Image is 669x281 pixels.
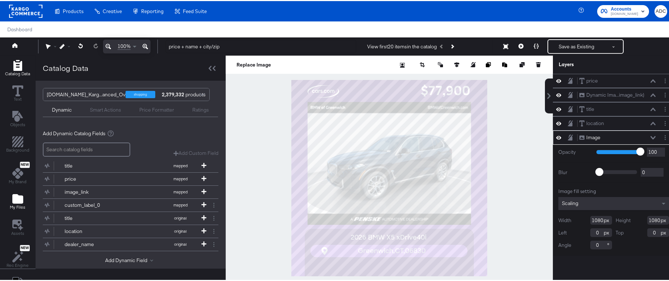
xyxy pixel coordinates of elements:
div: custom_label_0mapped [43,198,218,210]
div: location [586,119,604,126]
span: mapped [160,188,200,193]
label: Height [616,216,631,223]
button: Next Product [447,39,457,52]
div: Dynamic [52,105,72,112]
button: Assets [7,216,29,237]
button: Layer Options [661,133,669,140]
button: Add Rectangle [1,57,34,78]
div: Price Formatter [139,105,174,112]
div: titleoriginal [43,211,218,224]
button: ADC [654,4,667,17]
label: Left [558,228,567,235]
button: Add Text [6,108,30,129]
button: NewMy Brand [4,159,31,186]
span: ADC [657,6,664,15]
button: titleoriginal [43,211,209,224]
div: dealer_nameoriginal [43,237,218,250]
button: Layer Options [661,76,669,84]
button: Paste image [502,60,509,67]
div: Dynamic Ima...image_link) [586,91,644,97]
button: Image [579,133,601,140]
label: Width [558,216,571,223]
label: Top [616,228,624,235]
div: products [161,87,182,100]
span: mapped [160,162,200,167]
span: original [160,241,200,246]
svg: Paste image [502,61,507,66]
div: title [65,214,117,221]
span: My Files [10,203,25,209]
strong: 2,379,332 [161,87,185,100]
div: location [65,227,117,234]
span: 100% [118,42,131,49]
div: Image fill setting [558,187,669,194]
span: mapped [160,175,200,180]
div: Layers [559,60,633,67]
div: shopping [126,90,155,97]
button: Add Dynamic Field [105,256,156,263]
span: Add Dynamic Catalog Fields [43,129,106,136]
button: titlemapped [43,158,209,171]
button: image_linkmapped [43,185,209,197]
button: Layer Options [661,90,669,98]
span: Products [63,7,83,13]
svg: Remove background [400,61,405,67]
div: image_link [65,188,117,194]
div: pricemapped [43,172,218,184]
button: price [579,76,598,84]
label: Blur [558,168,591,175]
span: Rec Engine [7,261,29,267]
button: Add Files [5,191,30,212]
div: titlemapped [43,158,218,171]
div: [DOMAIN_NAME]_Karg...anced_Overlays [47,87,139,100]
div: locationoriginal [43,224,218,237]
div: Ratings [192,105,209,112]
div: View first 20 items in the catalog [367,42,437,49]
button: custom_label_0mapped [43,198,209,210]
div: custom_label_0 [65,201,117,208]
span: New [20,161,30,166]
button: location [579,119,604,126]
div: Smart Actions [90,105,121,112]
button: Layer Options [661,119,669,126]
span: Reporting [141,7,164,13]
a: Dashboard [7,25,32,31]
div: Image [586,133,600,140]
span: original [160,228,200,233]
div: title [586,105,594,112]
span: Creative [103,7,122,13]
div: Add Custom Field [173,149,218,156]
span: New [20,245,30,249]
span: Catalog Data [5,70,30,76]
span: [DOMAIN_NAME] [611,10,638,16]
button: Replace Image [237,60,271,67]
span: Assets [11,229,24,235]
div: image_linkmapped [43,185,218,197]
div: Catalog Data [43,62,89,72]
button: pricemapped [43,172,209,184]
button: Accounts[DOMAIN_NAME] [597,4,649,17]
button: locationoriginal [43,224,209,237]
div: title [65,161,117,168]
label: Angle [558,241,571,248]
span: mapped [160,201,200,206]
span: original [160,214,200,220]
span: Scaling [562,199,578,205]
button: Text [8,83,28,103]
span: Objects [10,121,25,127]
span: Feed Suite [183,7,207,13]
button: Save as Existing [548,39,605,52]
div: price [65,174,117,181]
div: price [586,76,598,83]
input: Search catalog fields [43,141,130,156]
span: Text [14,95,22,101]
span: Background [6,146,29,152]
button: title [579,104,595,112]
svg: Copy image [486,61,491,66]
button: Add Rectangle [2,134,34,154]
div: dealer_name [65,240,117,247]
span: My Brand [9,178,26,184]
button: dealer_nameoriginal [43,237,209,250]
span: Accounts [611,4,638,12]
